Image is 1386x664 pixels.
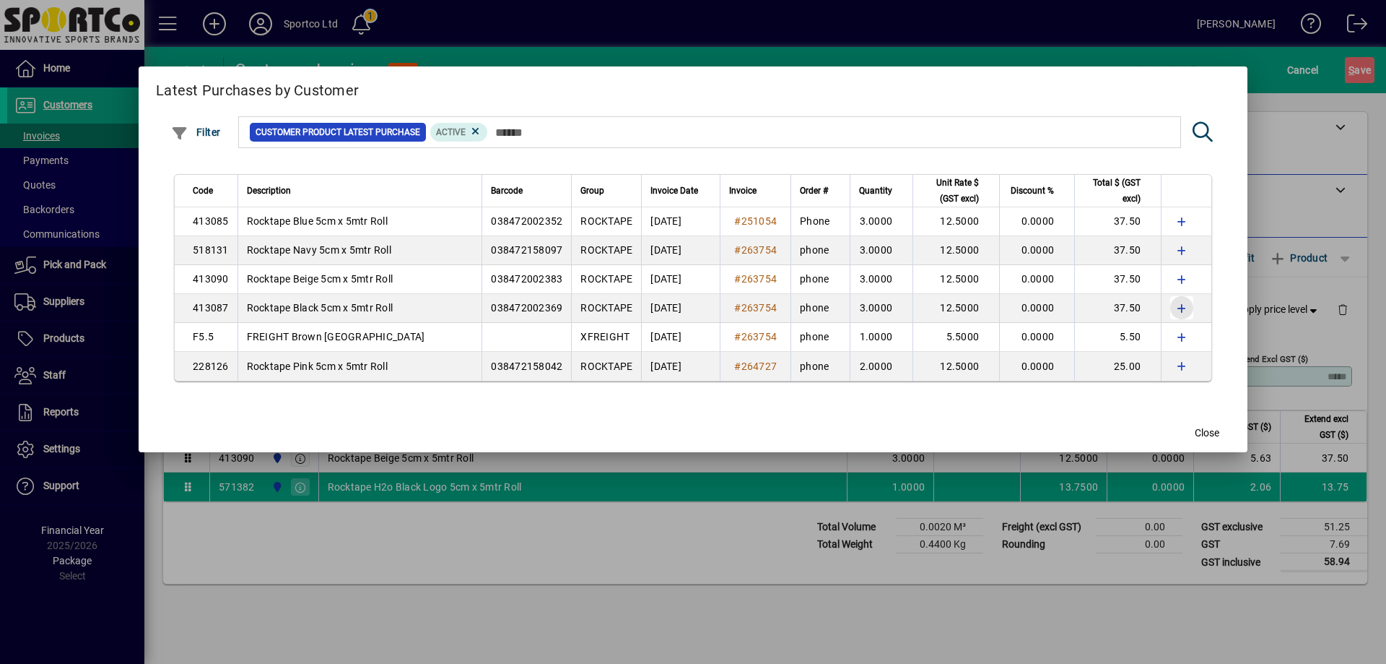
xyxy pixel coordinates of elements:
[734,331,741,342] span: #
[859,183,892,199] span: Quantity
[491,244,562,256] span: 038472158097
[912,323,999,352] td: 5.5000
[790,294,850,323] td: phone
[580,361,632,372] span: ROCKTAPE
[641,294,720,323] td: [DATE]
[741,302,777,314] span: 263754
[1195,426,1219,441] span: Close
[247,331,425,342] span: FREIGHT Brown [GEOGRAPHIC_DATA]
[850,207,912,236] td: 3.0000
[641,207,720,236] td: [DATE]
[247,183,291,199] span: Description
[491,215,562,227] span: 038472002352
[800,183,841,199] div: Order #
[193,183,213,199] span: Code
[729,300,782,316] a: #263754
[580,183,632,199] div: Group
[1074,236,1161,265] td: 37.50
[741,215,777,227] span: 251054
[999,236,1074,265] td: 0.0000
[193,244,229,256] span: 518131
[1084,175,1154,207] div: Total $ (GST excl)
[859,183,905,199] div: Quantity
[247,215,388,227] span: Rocktape Blue 5cm x 5mtr Roll
[729,271,782,287] a: #263754
[912,294,999,323] td: 12.5000
[171,126,221,138] span: Filter
[580,331,629,342] span: XFREIGHT
[1184,421,1230,447] button: Close
[741,273,777,285] span: 263754
[790,323,850,352] td: phone
[850,323,912,352] td: 1.0000
[247,361,388,372] span: Rocktape Pink 5cm x 5mtr Roll
[580,302,632,314] span: ROCKTAPE
[491,183,562,199] div: Barcode
[912,265,999,294] td: 12.5000
[790,352,850,381] td: phone
[734,273,741,285] span: #
[193,361,229,372] span: 228126
[491,273,562,285] span: 038472002383
[912,236,999,265] td: 12.5000
[1074,294,1161,323] td: 37.50
[491,183,523,199] span: Barcode
[1074,207,1161,236] td: 37.50
[729,183,782,199] div: Invoice
[193,331,214,342] span: F5.5
[741,361,777,372] span: 264727
[729,213,782,229] a: #251054
[580,244,632,256] span: ROCKTAPE
[999,265,1074,294] td: 0.0000
[922,175,992,207] div: Unit Rate $ (GST excl)
[790,207,850,236] td: Phone
[912,352,999,381] td: 12.5000
[734,361,741,372] span: #
[193,183,229,199] div: Code
[641,323,720,352] td: [DATE]
[247,273,393,285] span: Rocktape Beige 5cm x 5mtr Roll
[167,119,225,145] button: Filter
[641,265,720,294] td: [DATE]
[580,183,604,199] span: Group
[741,331,777,342] span: 263754
[999,207,1074,236] td: 0.0000
[650,183,698,199] span: Invoice Date
[850,294,912,323] td: 3.0000
[491,302,562,314] span: 038472002369
[850,265,912,294] td: 3.0000
[247,302,393,314] span: Rocktape Black 5cm x 5mtr Roll
[1008,183,1067,199] div: Discount %
[999,323,1074,352] td: 0.0000
[729,329,782,345] a: #263754
[850,236,912,265] td: 3.0000
[580,273,632,285] span: ROCKTAPE
[641,236,720,265] td: [DATE]
[790,265,850,294] td: phone
[436,127,466,137] span: Active
[999,352,1074,381] td: 0.0000
[580,215,632,227] span: ROCKTAPE
[139,66,1247,108] h2: Latest Purchases by Customer
[800,183,828,199] span: Order #
[1074,323,1161,352] td: 5.50
[912,207,999,236] td: 12.5000
[850,352,912,381] td: 2.0000
[193,273,229,285] span: 413090
[430,123,488,142] mat-chip: Product Activation Status: Active
[1084,175,1141,207] span: Total $ (GST excl)
[247,244,391,256] span: Rocktape Navy 5cm x 5mtr Roll
[1074,265,1161,294] td: 37.50
[650,183,711,199] div: Invoice Date
[729,183,757,199] span: Invoice
[256,125,420,139] span: Customer Product Latest Purchase
[741,244,777,256] span: 263754
[999,294,1074,323] td: 0.0000
[247,183,474,199] div: Description
[922,175,979,207] span: Unit Rate $ (GST excl)
[729,242,782,258] a: #263754
[193,302,229,314] span: 413087
[729,358,782,374] a: #264727
[1011,183,1054,199] span: Discount %
[641,352,720,381] td: [DATE]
